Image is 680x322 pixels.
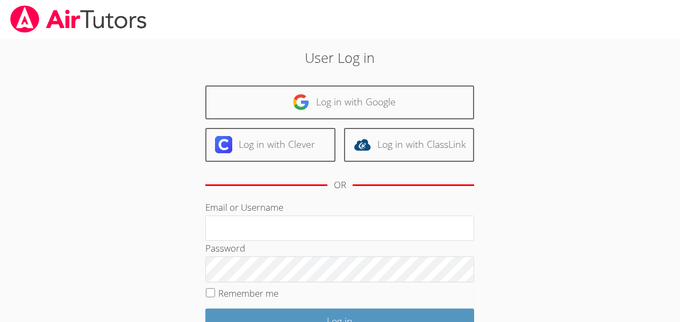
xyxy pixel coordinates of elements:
label: Password [205,242,245,254]
img: google-logo-50288ca7cdecda66e5e0955fdab243c47b7ad437acaf1139b6f446037453330a.svg [292,94,310,111]
img: clever-logo-6eab21bc6e7a338710f1a6ff85c0baf02591cd810cc4098c63d3a4b26e2feb20.svg [215,136,232,153]
a: Log in with ClassLink [344,128,474,162]
img: airtutors_banner-c4298cdbf04f3fff15de1276eac7730deb9818008684d7c2e4769d2f7ddbe033.png [9,5,148,33]
img: classlink-logo-d6bb404cc1216ec64c9a2012d9dc4662098be43eaf13dc465df04b49fa7ab582.svg [354,136,371,153]
label: Remember me [218,287,278,299]
h2: User Log in [156,47,524,68]
a: Log in with Google [205,85,474,119]
label: Email or Username [205,201,283,213]
a: Log in with Clever [205,128,335,162]
div: OR [334,177,346,193]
